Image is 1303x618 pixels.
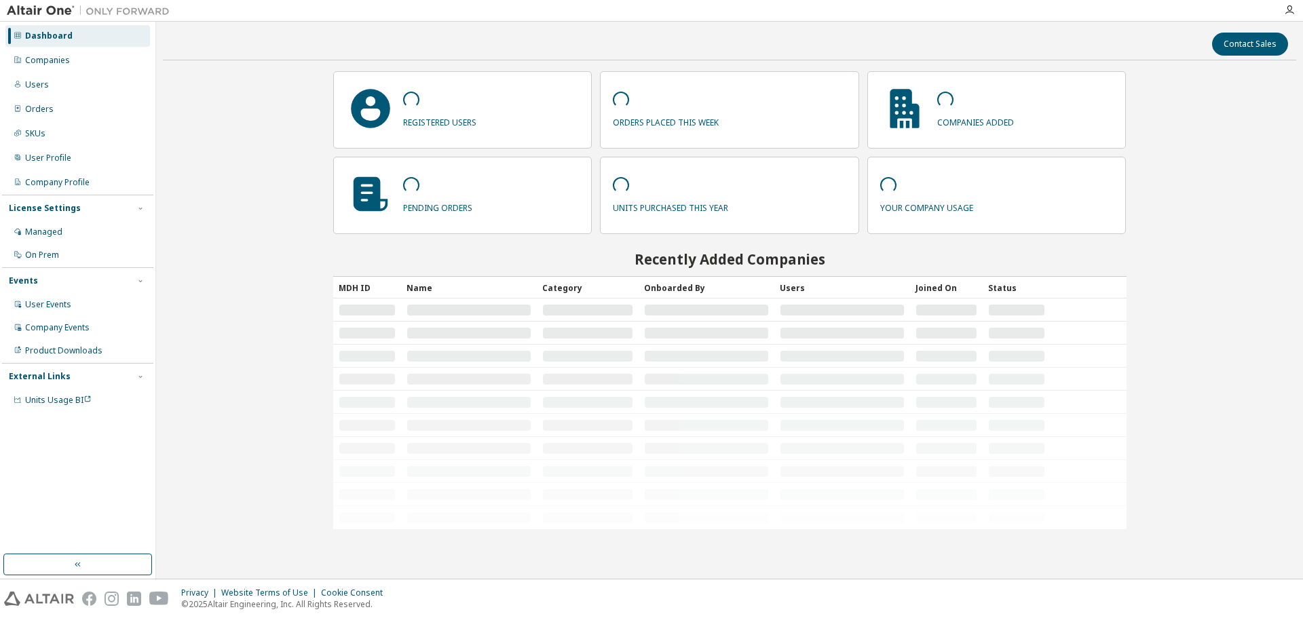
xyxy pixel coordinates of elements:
[25,55,70,66] div: Companies
[105,592,119,606] img: instagram.svg
[9,275,38,286] div: Events
[181,587,221,598] div: Privacy
[25,299,71,310] div: User Events
[25,322,90,333] div: Company Events
[25,177,90,188] div: Company Profile
[937,113,1014,128] p: companies added
[321,587,391,598] div: Cookie Consent
[181,598,391,610] p: © 2025 Altair Engineering, Inc. All Rights Reserved.
[1212,33,1288,56] button: Contact Sales
[82,592,96,606] img: facebook.svg
[613,113,719,128] p: orders placed this week
[9,203,81,214] div: License Settings
[25,104,54,115] div: Orders
[915,277,977,298] div: Joined On
[9,371,71,382] div: External Links
[407,277,531,298] div: Name
[25,394,92,406] span: Units Usage BI
[780,277,905,298] div: Users
[339,277,396,298] div: MDH ID
[127,592,141,606] img: linkedin.svg
[403,113,476,128] p: registered users
[25,345,102,356] div: Product Downloads
[149,592,169,606] img: youtube.svg
[644,277,769,298] div: Onboarded By
[613,198,728,214] p: units purchased this year
[25,128,45,139] div: SKUs
[25,227,62,237] div: Managed
[25,250,59,260] div: On Prem
[25,79,49,90] div: Users
[4,592,74,606] img: altair_logo.svg
[25,153,71,163] div: User Profile
[25,31,73,41] div: Dashboard
[333,250,1127,268] h2: Recently Added Companies
[542,277,633,298] div: Category
[7,4,176,18] img: Altair One
[988,277,1045,298] div: Status
[221,587,321,598] div: Website Terms of Use
[880,198,973,214] p: your company usage
[403,198,472,214] p: pending orders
